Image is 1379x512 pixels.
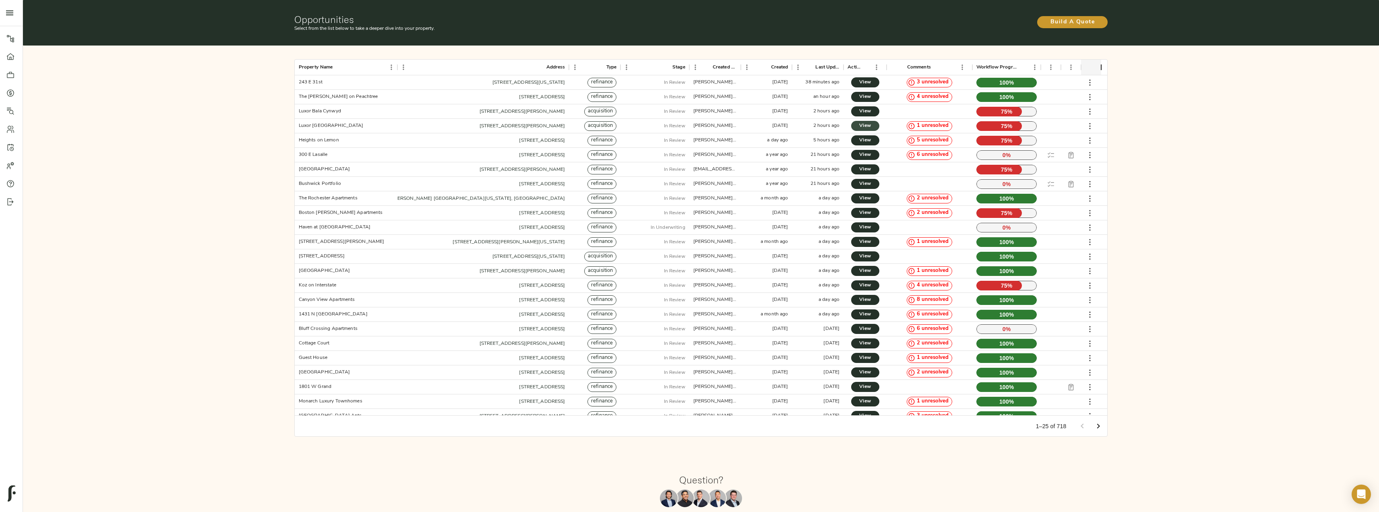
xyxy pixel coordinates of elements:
[569,61,581,73] button: Menu
[859,180,871,188] span: View
[299,209,383,216] div: Boston Woods Apartments
[585,267,616,275] span: acquisition
[693,253,737,260] div: justin@fulcrumlendingcorp.com
[299,253,345,260] div: 153 East 26th Street
[851,251,879,261] a: View
[480,124,565,129] a: [STREET_ADDRESS][PERSON_NAME]
[851,411,879,421] a: View
[859,223,871,232] span: View
[819,267,839,274] div: a day ago
[914,398,952,405] span: 1 unresolved
[766,180,788,187] div: a year ago
[519,95,565,99] a: [STREET_ADDRESS]
[851,208,879,218] a: View
[299,282,336,289] div: Koz on Interstate
[976,150,1037,160] p: 0
[708,489,726,507] img: Richard Le
[887,60,972,75] div: Comments
[569,60,620,75] div: Type
[772,224,788,231] div: 9 months ago
[1009,238,1014,246] span: %
[859,209,871,217] span: View
[862,62,873,73] button: Sort
[299,108,341,115] div: Luxor Bala Cynwyd
[606,60,617,75] div: Type
[907,60,931,75] div: Comments
[907,136,953,145] div: 5 unresolved
[1029,61,1041,73] button: Menu
[664,296,685,304] p: In Review
[588,93,616,101] span: refinance
[1007,166,1013,174] span: %
[766,151,788,158] div: a year ago
[299,195,358,202] div: The Rochester Apartments
[859,281,871,290] span: View
[588,79,616,86] span: refinance
[972,60,1041,75] div: Workflow Progress
[766,166,788,173] div: a year ago
[588,166,616,173] span: refinance
[907,295,953,305] div: 8 unresolved
[299,93,378,100] div: The Byron on Peachtree
[914,296,952,304] span: 8 unresolved
[453,240,565,245] a: [STREET_ADDRESS][PERSON_NAME][US_STATE]
[956,61,968,73] button: Menu
[664,122,685,130] p: In Review
[976,310,1037,319] p: 100
[859,354,871,362] span: View
[299,238,385,245] div: 47 Ann St
[664,137,685,144] p: In Review
[907,208,953,218] div: 2 unresolved
[664,79,685,86] p: In Review
[907,194,953,203] div: 2 unresolved
[976,136,1037,145] p: 75
[851,135,879,145] a: View
[1009,93,1014,101] span: %
[519,327,565,332] a: [STREET_ADDRESS]
[1045,17,1100,27] span: Build A Quote
[397,61,409,73] button: Menu
[519,298,565,303] a: [STREET_ADDRESS]
[819,224,839,231] div: a day ago
[693,108,737,115] div: justin@fulcrumlendingcorp.com
[664,311,685,318] p: In Review
[664,238,685,246] p: In Review
[976,252,1037,261] p: 100
[1009,195,1014,203] span: %
[299,224,370,231] div: Haven at South Mountain
[299,267,350,274] div: Sunset Gardens
[8,485,16,502] img: logo
[689,61,701,73] button: Menu
[907,237,953,247] div: 1 unresolved
[851,367,879,377] a: View
[851,396,879,406] a: View
[859,122,871,130] span: View
[664,195,685,202] p: In Review
[859,296,871,304] span: View
[851,280,879,290] a: View
[588,282,616,289] span: refinance
[914,151,952,159] span: 6 unresolved
[299,166,350,173] div: Spring Gardens
[385,61,397,73] button: Menu
[676,489,694,507] img: Kenneth Mendonça
[851,164,879,174] a: View
[585,108,616,115] span: acquisition
[492,80,565,85] a: [STREET_ADDRESS][US_STATE]
[693,93,737,100] div: justin@fulcrumlendingcorp.com
[693,151,737,158] div: zach@fulcrumlendingcorp.com
[492,254,565,259] a: [STREET_ADDRESS][US_STATE]
[585,122,616,130] span: acquisition
[907,150,953,160] div: 6 unresolved
[976,281,1037,290] p: 75
[664,253,685,260] p: In Review
[851,295,879,305] a: View
[813,93,839,100] div: an hour ago
[859,339,871,348] span: View
[914,79,952,86] span: 3 unresolved
[907,266,953,276] div: 1 unresolved
[772,108,788,115] div: 18 days ago
[914,93,952,101] span: 4 unresolved
[519,182,565,187] a: [STREET_ADDRESS]
[480,341,565,346] a: [STREET_ADDRESS][PERSON_NAME]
